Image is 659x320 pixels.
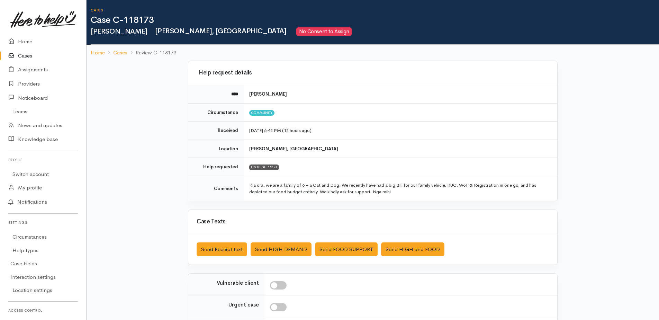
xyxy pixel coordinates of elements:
[91,15,659,25] h1: Case C-118173
[217,279,259,287] label: Vulnerable client
[8,306,78,315] h6: Access control
[8,218,78,227] h6: Settings
[91,8,659,12] h6: Cases
[249,146,338,152] b: [PERSON_NAME], [GEOGRAPHIC_DATA]
[228,301,259,309] label: Urgent case
[244,122,557,140] td: [DATE] 6:42 PM (12 hours ago)
[197,219,549,225] h3: Case Texts
[127,49,176,57] li: Review C-118173
[188,103,244,122] td: Circumstance
[188,122,244,140] td: Received
[249,165,279,170] div: FOOD SUPPORT
[251,242,312,257] button: Send HIGH DEMAND
[113,49,127,57] a: Cases
[91,49,105,57] a: Home
[197,242,247,257] button: Send Receipt text
[197,70,549,76] h3: Help request details
[188,140,244,158] td: Location
[188,176,244,201] td: Comments
[152,27,287,35] span: [PERSON_NAME], [GEOGRAPHIC_DATA]
[91,27,659,36] h2: [PERSON_NAME]
[249,91,287,97] b: [PERSON_NAME]
[8,155,78,165] h6: Profile
[296,27,352,36] span: No Consent to Assign
[249,110,274,116] span: Community
[244,176,557,201] td: Kia ora, we are a family of 6 + a Cat and Dog. We recently have had a big Bill for our family veh...
[87,45,659,61] nav: breadcrumb
[188,158,244,176] td: Help requested
[315,242,378,257] button: Send FOOD SUPPORT
[381,242,444,257] button: Send HIGH and FOOD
